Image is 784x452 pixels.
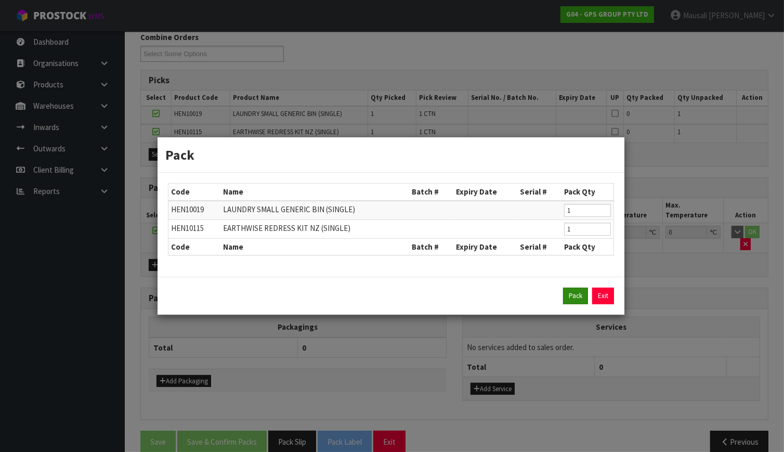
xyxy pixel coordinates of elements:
th: Expiry Date [453,184,517,200]
th: Batch # [409,184,453,200]
h3: Pack [165,145,617,164]
a: Exit [592,288,614,304]
th: Code [168,238,220,255]
span: HEN10019 [171,204,204,214]
th: Expiry Date [453,238,517,255]
span: HEN10115 [171,223,204,233]
span: LAUNDRY SMALL GENERIC BIN (SINGLE) [223,204,355,214]
th: Serial # [517,238,561,255]
th: Name [220,238,409,255]
span: EARTHWISE REDRESS KIT NZ (SINGLE) [223,223,350,233]
th: Name [220,184,409,200]
th: Batch # [409,238,453,255]
button: Pack [563,288,588,304]
th: Pack Qty [561,184,613,200]
th: Pack Qty [561,238,613,255]
th: Serial # [517,184,561,200]
th: Code [168,184,220,200]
